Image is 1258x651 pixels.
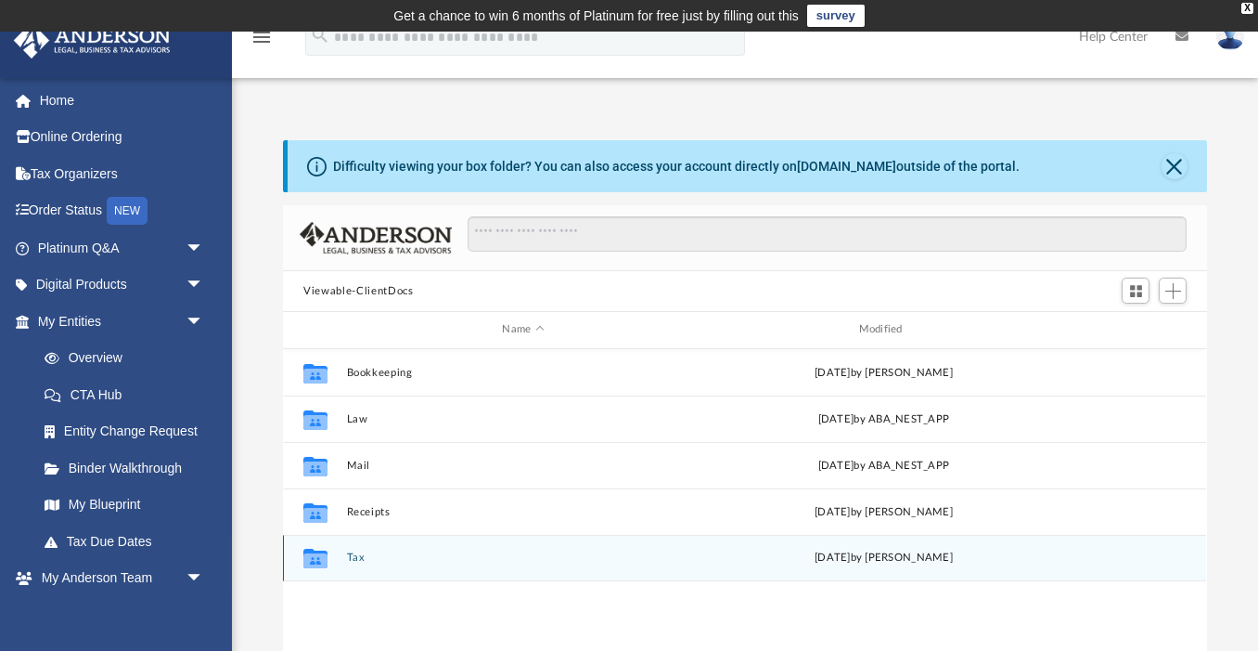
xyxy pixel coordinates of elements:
button: Viewable-ClientDocs [303,283,413,300]
img: Anderson Advisors Platinum Portal [8,22,176,59]
div: [DATE] by [PERSON_NAME] [708,503,1060,520]
div: Name [346,321,700,338]
a: Digital Productsarrow_drop_down [13,267,232,304]
a: My Anderson Teamarrow_drop_down [13,560,223,597]
span: arrow_drop_down [186,560,223,598]
a: Tax Due Dates [26,523,232,560]
a: Platinum Q&Aarrow_drop_down [13,229,232,267]
div: Get a chance to win 6 months of Platinum for free just by filling out this [393,5,799,27]
div: [DATE] by ABA_NEST_APP [708,457,1060,474]
a: Order StatusNEW [13,192,232,230]
div: [DATE] by [PERSON_NAME] [708,550,1060,566]
a: survey [807,5,865,27]
span: arrow_drop_down [186,267,223,305]
a: Online Ordering [13,119,232,156]
a: Binder Walkthrough [26,449,232,487]
div: Modified [707,321,1060,338]
div: Difficulty viewing your box folder? You can also access your account directly on outside of the p... [333,157,1020,176]
a: My Entitiesarrow_drop_down [13,303,232,340]
a: My Blueprint [26,487,223,524]
a: Overview [26,340,232,377]
div: [DATE] by ABA_NEST_APP [708,410,1060,427]
span: arrow_drop_down [186,303,223,341]
input: Search files and folders [468,216,1187,252]
button: Add [1159,278,1187,304]
button: Law [347,413,700,425]
a: CTA Hub [26,376,232,413]
a: menu [250,35,273,48]
div: NEW [107,197,148,225]
button: Close [1162,153,1187,179]
div: [DATE] by [PERSON_NAME] [708,364,1060,381]
button: Mail [347,460,700,472]
button: Switch to Grid View [1122,278,1149,304]
a: Tax Organizers [13,155,232,192]
img: User Pic [1216,23,1244,50]
div: close [1241,3,1253,14]
a: Home [13,82,232,119]
a: Entity Change Request [26,413,232,450]
i: menu [250,26,273,48]
div: id [291,321,338,338]
span: arrow_drop_down [186,229,223,267]
button: Tax [347,552,700,564]
i: search [310,25,330,46]
a: [DOMAIN_NAME] [797,159,896,174]
button: Bookkeeping [347,367,700,379]
button: Receipts [347,506,700,518]
div: id [1069,321,1199,338]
